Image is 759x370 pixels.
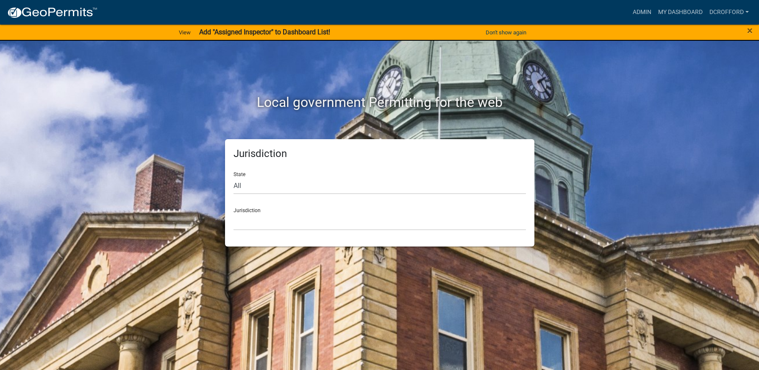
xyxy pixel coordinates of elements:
[655,4,706,20] a: My Dashboard
[706,4,752,20] a: dcrofford
[145,94,615,110] h2: Local government Permitting for the web
[175,25,194,39] a: View
[199,28,330,36] strong: Add "Assigned Inspector" to Dashboard List!
[234,148,526,160] h5: Jurisdiction
[629,4,655,20] a: Admin
[747,25,753,36] span: ×
[482,25,530,39] button: Don't show again
[747,25,753,36] button: Close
